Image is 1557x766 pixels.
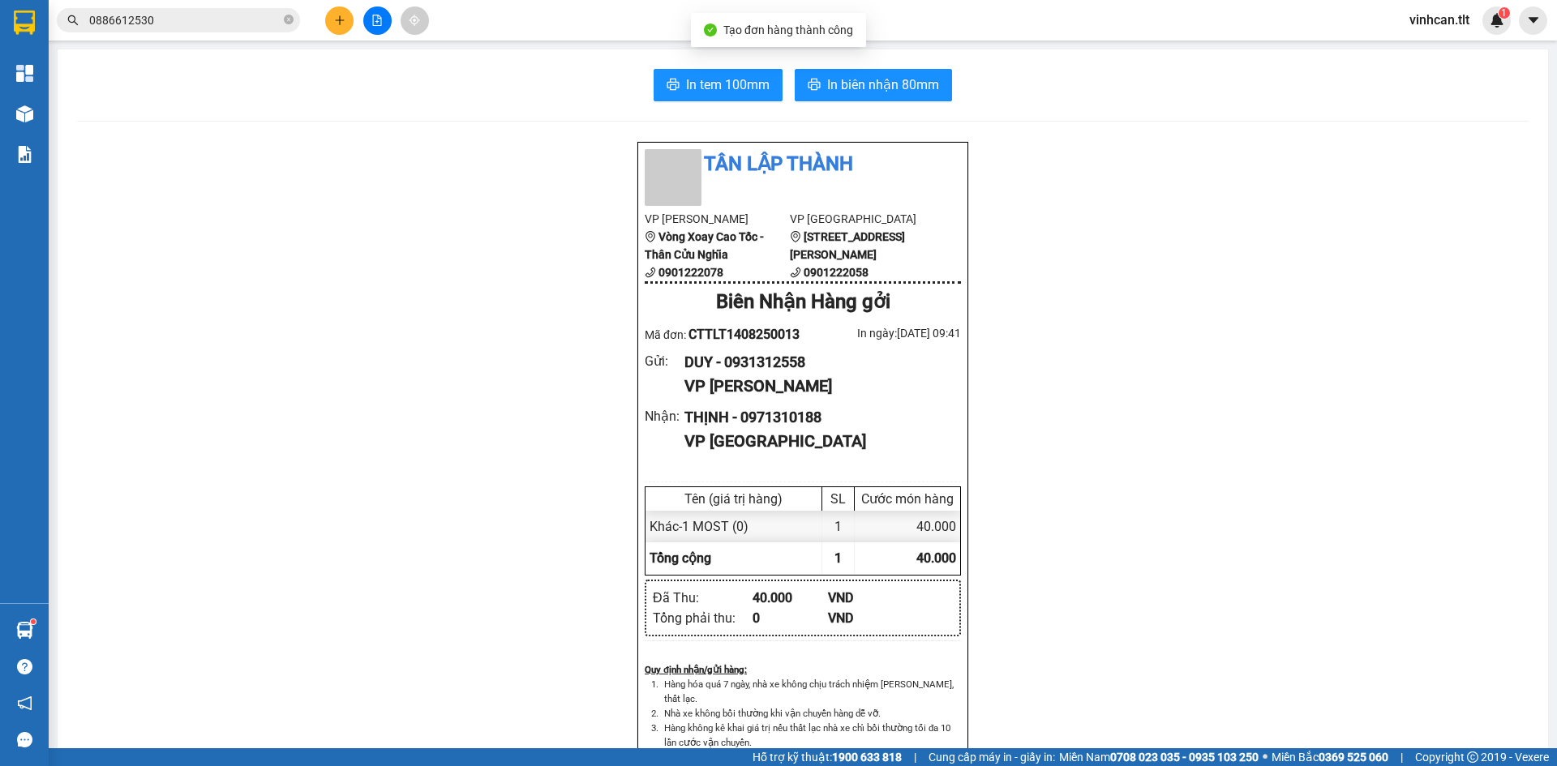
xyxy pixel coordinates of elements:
sup: 1 [31,619,36,624]
span: copyright [1467,751,1478,763]
div: Quy định nhận/gửi hàng : [645,662,961,677]
div: Tên (giá trị hàng) [650,491,817,507]
div: Tổng phải thu : [653,608,753,628]
div: Nhận : [645,406,684,426]
span: printer [808,78,821,93]
span: 1 [1501,7,1507,19]
strong: 0369 525 060 [1319,751,1388,764]
li: VP [PERSON_NAME] [645,210,790,228]
img: warehouse-icon [16,622,33,639]
b: 0901222078 [658,266,723,279]
span: Khác - 1 MOST (0) [650,519,748,534]
div: VP [PERSON_NAME] [684,374,948,399]
span: close-circle [284,13,294,28]
div: DUY - 0931312558 [684,351,948,374]
img: solution-icon [16,146,33,163]
li: VP [GEOGRAPHIC_DATA] [790,210,935,228]
div: Gửi : [645,351,684,371]
div: Cước món hàng [859,491,956,507]
img: warehouse-icon [16,105,33,122]
span: phone [790,267,801,278]
button: plus [325,6,354,35]
span: Tạo đơn hàng thành công [723,24,853,36]
span: phone [645,267,656,278]
span: | [914,748,916,766]
button: printerIn biên nhận 80mm [795,69,952,101]
div: Mã đơn: [645,324,803,344]
div: VND [828,608,903,628]
span: search [67,15,79,26]
span: file-add [371,15,383,26]
span: Miền Bắc [1272,748,1388,766]
img: logo-vxr [14,11,35,35]
li: Hàng không kê khai giá trị nếu thất lạc nhà xe chỉ bồi thường tối đa 10 lần cước vận chuyển. [661,721,961,750]
div: VP [GEOGRAPHIC_DATA] [684,429,948,454]
div: 1 [822,511,855,542]
input: Tìm tên, số ĐT hoặc mã đơn [89,11,281,29]
b: 0901222058 [804,266,869,279]
li: Nhà xe không bồi thường khi vận chuyển hàng dễ vỡ. [661,706,961,721]
div: SL [826,491,850,507]
span: 40.000 [916,550,956,566]
span: printer [667,78,680,93]
text: CTTLT1408250012 [75,77,295,105]
div: 40.000 [855,511,960,542]
button: file-add [363,6,392,35]
span: CTTLT1408250013 [688,327,800,342]
span: message [17,732,32,747]
span: Cung cấp máy in - giấy in: [929,748,1055,766]
b: Vòng Xoay Cao Tốc - Thân Cửu Nghĩa [645,230,764,261]
b: [STREET_ADDRESS][PERSON_NAME] [790,230,905,261]
strong: 0708 023 035 - 0935 103 250 [1110,751,1259,764]
div: VND [828,588,903,608]
button: printerIn tem 100mm [654,69,783,101]
span: vinhcan.tlt [1396,10,1482,30]
span: In biên nhận 80mm [827,75,939,95]
span: Miền Nam [1059,748,1259,766]
div: Đã Thu : [653,588,753,608]
div: Biên Nhận Hàng gởi [645,287,961,318]
li: Tân Lập Thành [645,149,961,180]
strong: 1900 633 818 [832,751,902,764]
li: Hàng hóa quá 7 ngày, nhà xe không chịu trách nhiệm [PERSON_NAME], thất lạc. [661,677,961,706]
span: 1 [834,550,842,566]
img: dashboard-icon [16,65,33,82]
span: ⚪️ [1263,754,1267,760]
span: In tem 100mm [686,75,770,95]
span: Tổng cộng [650,550,711,566]
button: aim [401,6,429,35]
span: environment [790,231,801,242]
span: close-circle [284,15,294,24]
img: icon-new-feature [1490,13,1504,28]
button: caret-down [1519,6,1547,35]
span: notification [17,695,32,711]
sup: 1 [1499,7,1510,19]
div: THỊNH - 0971310188 [684,406,948,429]
div: In ngày: [DATE] 09:41 [803,324,961,342]
span: | [1400,748,1403,766]
div: 40.000 [753,588,828,608]
span: Hỗ trợ kỹ thuật: [753,748,902,766]
span: question-circle [17,659,32,674]
span: plus [334,15,345,26]
div: 0 [753,608,828,628]
div: [PERSON_NAME] [9,116,361,159]
span: check-circle [704,24,717,36]
span: caret-down [1526,13,1541,28]
span: environment [645,231,656,242]
span: aim [409,15,420,26]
